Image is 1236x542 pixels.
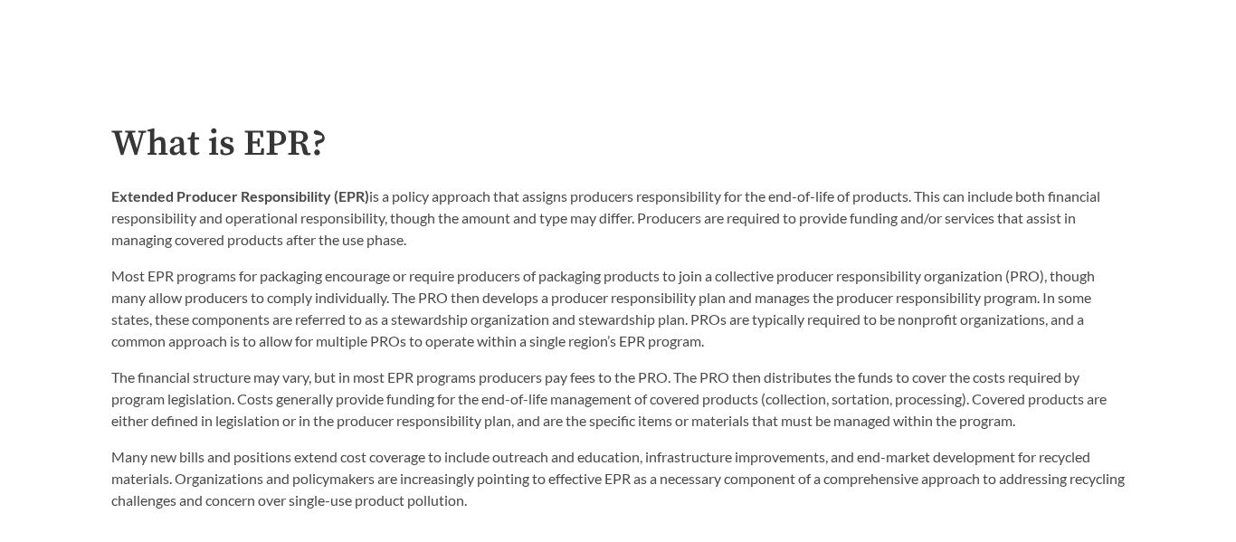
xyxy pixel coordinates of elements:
[111,187,369,204] strong: Extended Producer Responsibility (EPR)
[111,185,1125,251] p: is a policy approach that assigns producers responsibility for the end-of-life of products. This ...
[111,446,1125,511] p: Many new bills and positions extend cost coverage to include outreach and education, infrastructu...
[111,124,1125,165] h2: What is EPR?
[111,366,1125,432] p: The financial structure may vary, but in most EPR programs producers pay fees to the PRO. The PRO...
[111,265,1125,352] p: Most EPR programs for packaging encourage or require producers of packaging products to join a co...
